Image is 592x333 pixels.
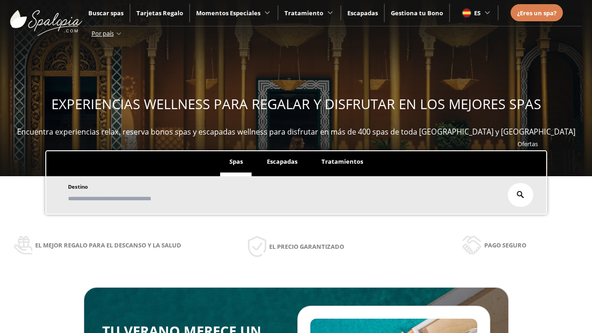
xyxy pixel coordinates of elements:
[518,140,538,148] a: Ofertas
[229,157,243,166] span: Spas
[136,9,183,17] a: Tarjetas Regalo
[517,9,556,17] span: ¿Eres un spa?
[321,157,363,166] span: Tratamientos
[10,1,82,36] img: ImgLogoSpalopia.BvClDcEz.svg
[88,9,123,17] a: Buscar spas
[269,241,344,252] span: El precio garantizado
[267,157,297,166] span: Escapadas
[35,240,181,250] span: El mejor regalo para el descanso y la salud
[17,127,575,137] span: Encuentra experiencias relax, reserva bonos spas y escapadas wellness para disfrutar en más de 40...
[484,240,526,250] span: Pago seguro
[68,183,88,190] span: Destino
[51,95,541,113] span: EXPERIENCIAS WELLNESS PARA REGALAR Y DISFRUTAR EN LOS MEJORES SPAS
[517,8,556,18] a: ¿Eres un spa?
[391,9,443,17] a: Gestiona tu Bono
[347,9,378,17] a: Escapadas
[92,29,114,37] span: Por país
